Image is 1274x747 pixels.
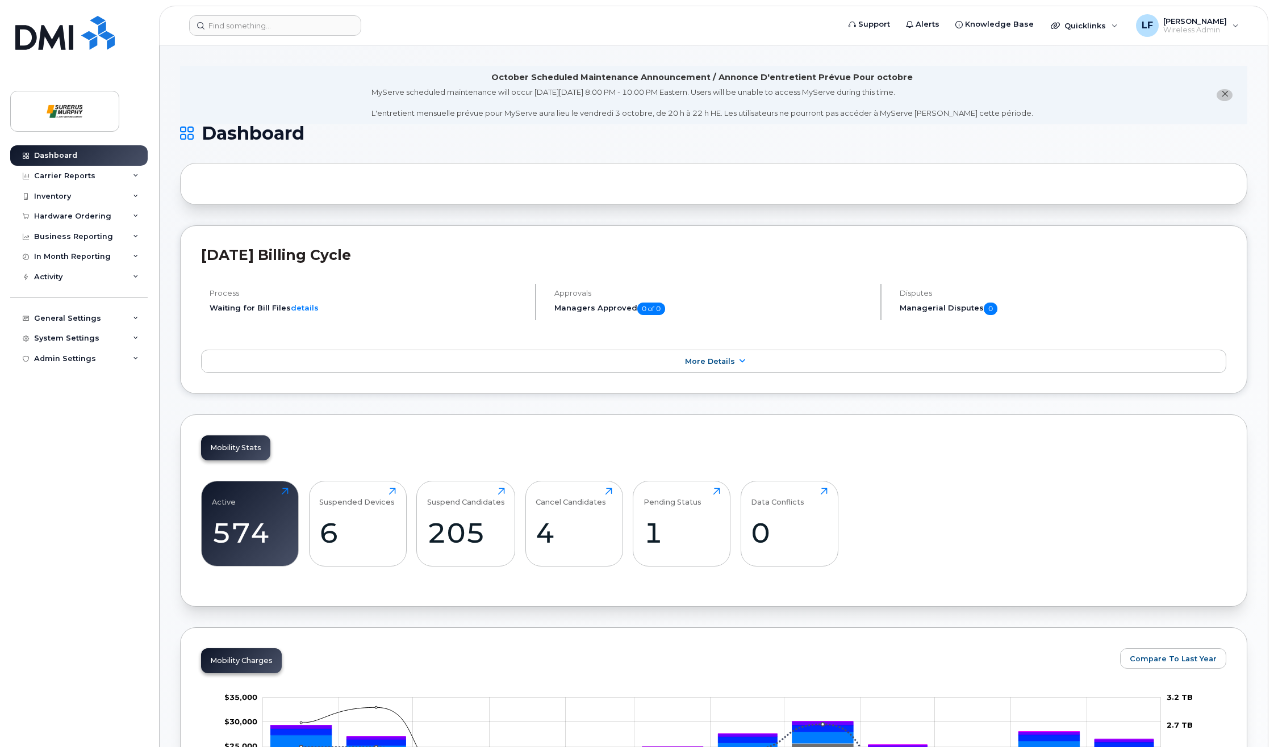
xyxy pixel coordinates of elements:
[319,488,396,560] a: Suspended Devices6
[554,289,870,297] h4: Approvals
[536,516,612,549] div: 4
[644,488,701,506] div: Pending Status
[1217,89,1233,101] button: close notification
[201,246,1226,263] h2: [DATE] Billing Cycle
[1120,648,1226,669] button: Compare To Last Year
[210,289,525,297] h4: Process
[900,303,1226,315] h5: Managerial Disputes
[202,125,304,142] span: Dashboard
[1167,720,1193,729] tspan: 2.7 TB
[644,516,720,549] div: 1
[751,516,828,549] div: 0
[491,72,913,83] div: October Scheduled Maintenance Announcement / Annonce D'entretient Prévue Pour octobre
[427,488,505,506] div: Suspend Candidates
[1167,693,1193,702] tspan: 3.2 TB
[212,516,289,549] div: 574
[319,516,396,549] div: 6
[751,488,804,506] div: Data Conflicts
[371,87,1033,119] div: MyServe scheduled maintenance will occur [DATE][DATE] 8:00 PM - 10:00 PM Eastern. Users will be u...
[427,516,505,549] div: 205
[212,488,289,560] a: Active574
[900,289,1226,297] h4: Disputes
[554,303,870,315] h5: Managers Approved
[536,488,612,560] a: Cancel Candidates4
[536,488,606,506] div: Cancel Candidates
[637,303,665,315] span: 0 of 0
[1130,653,1217,664] span: Compare To Last Year
[212,488,236,506] div: Active
[224,693,257,702] tspan: $35,000
[224,717,257,726] g: $0
[319,488,395,506] div: Suspended Devices
[291,303,319,312] a: details
[210,303,525,313] li: Waiting for Bill Files
[751,488,828,560] a: Data Conflicts0
[685,357,735,366] span: More Details
[427,488,505,560] a: Suspend Candidates205
[224,717,257,726] tspan: $30,000
[644,488,720,560] a: Pending Status1
[224,693,257,702] g: $0
[984,303,997,315] span: 0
